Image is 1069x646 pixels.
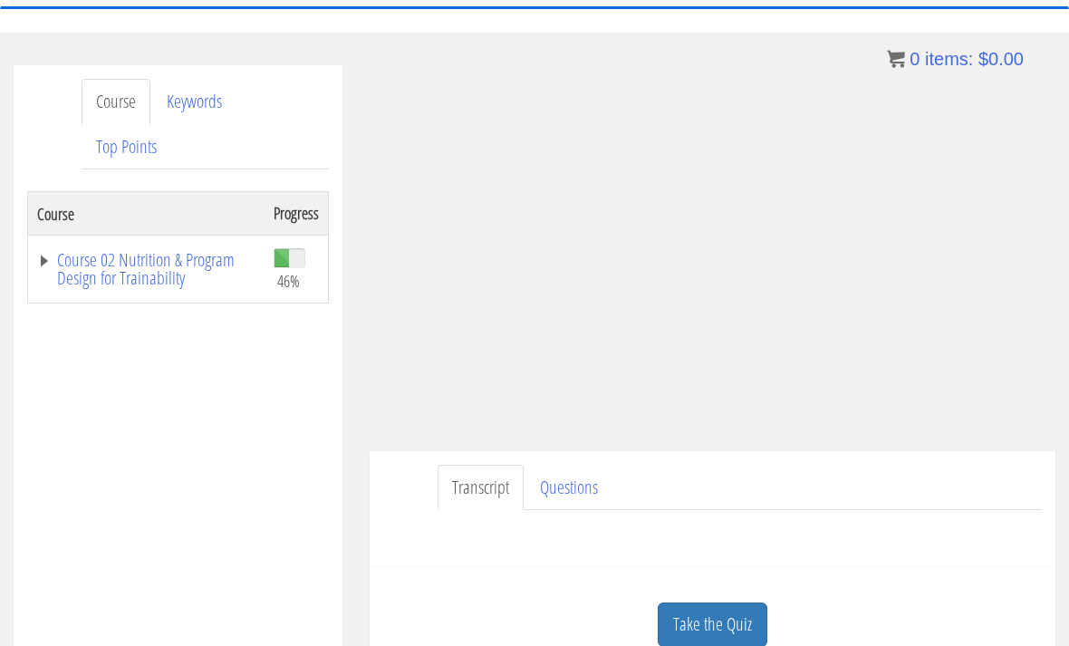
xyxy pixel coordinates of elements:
[28,192,265,236] th: Course
[37,251,255,287] a: Course 02 Nutrition & Program Design for Trainability
[265,192,329,236] th: Progress
[438,465,524,511] a: Transcript
[925,49,973,69] span: items:
[82,124,171,170] a: Top Points
[978,49,988,69] span: $
[152,79,236,125] a: Keywords
[887,49,1024,69] a: 0 items: $0.00
[978,49,1024,69] bdi: 0.00
[887,50,905,68] img: icon11.png
[525,465,612,511] a: Questions
[82,79,150,125] a: Course
[910,49,920,69] span: 0
[277,271,300,291] span: 46%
